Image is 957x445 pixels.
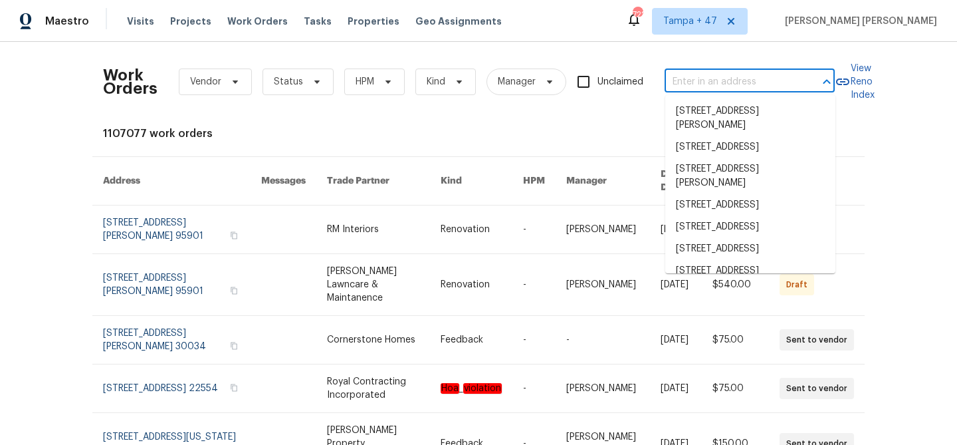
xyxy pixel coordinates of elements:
h2: Work Orders [103,69,158,95]
span: Projects [170,15,211,28]
span: Maestro [45,15,89,28]
td: - [512,254,556,316]
span: Properties [348,15,399,28]
span: [PERSON_NAME] [PERSON_NAME] [780,15,937,28]
td: - [556,316,651,365]
td: _ [430,365,512,413]
td: Royal Contracting Incorporated [316,365,430,413]
button: Copy Address [228,340,240,352]
td: Renovation [430,206,512,254]
li: [STREET_ADDRESS][PERSON_NAME] [665,158,835,194]
th: Kind [430,157,512,206]
th: Address [92,157,251,206]
td: [PERSON_NAME] [556,365,651,413]
td: - [512,206,556,254]
td: [PERSON_NAME] [556,254,651,316]
td: Cornerstone Homes [316,316,430,365]
th: Manager [556,157,651,206]
li: [STREET_ADDRESS][PERSON_NAME] [665,260,835,296]
div: 1107077 work orders [103,127,854,140]
button: Copy Address [228,229,240,241]
span: Geo Assignments [415,15,502,28]
span: Visits [127,15,154,28]
li: [STREET_ADDRESS] [665,238,835,260]
span: Work Orders [227,15,288,28]
button: Close [817,73,836,91]
th: Due Date [650,157,702,206]
li: [STREET_ADDRESS][PERSON_NAME] [665,100,835,136]
span: Manager [498,75,536,88]
button: Copy Address [228,285,240,297]
td: Feedback [430,316,512,365]
span: Vendor [190,75,221,88]
span: Unclaimed [597,75,643,89]
a: View Reno Index [835,62,875,102]
td: [PERSON_NAME] Lawncare & Maintanence [316,254,430,316]
td: Renovation [430,254,512,316]
input: Enter in an address [665,72,797,92]
li: [STREET_ADDRESS] [665,216,835,238]
span: Kind [427,75,445,88]
span: Status [274,75,303,88]
button: Copy Address [228,382,240,394]
td: [PERSON_NAME] [556,206,651,254]
th: Trade Partner [316,157,430,206]
span: Tasks [304,17,332,26]
td: - [512,365,556,413]
th: HPM [512,157,556,206]
th: Messages [251,157,316,206]
td: - [512,316,556,365]
span: HPM [356,75,374,88]
td: RM Interiors [316,206,430,254]
li: [STREET_ADDRESS] [665,194,835,216]
li: [STREET_ADDRESS] [665,136,835,158]
span: Tampa + 47 [663,15,717,28]
div: 722 [633,8,642,21]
